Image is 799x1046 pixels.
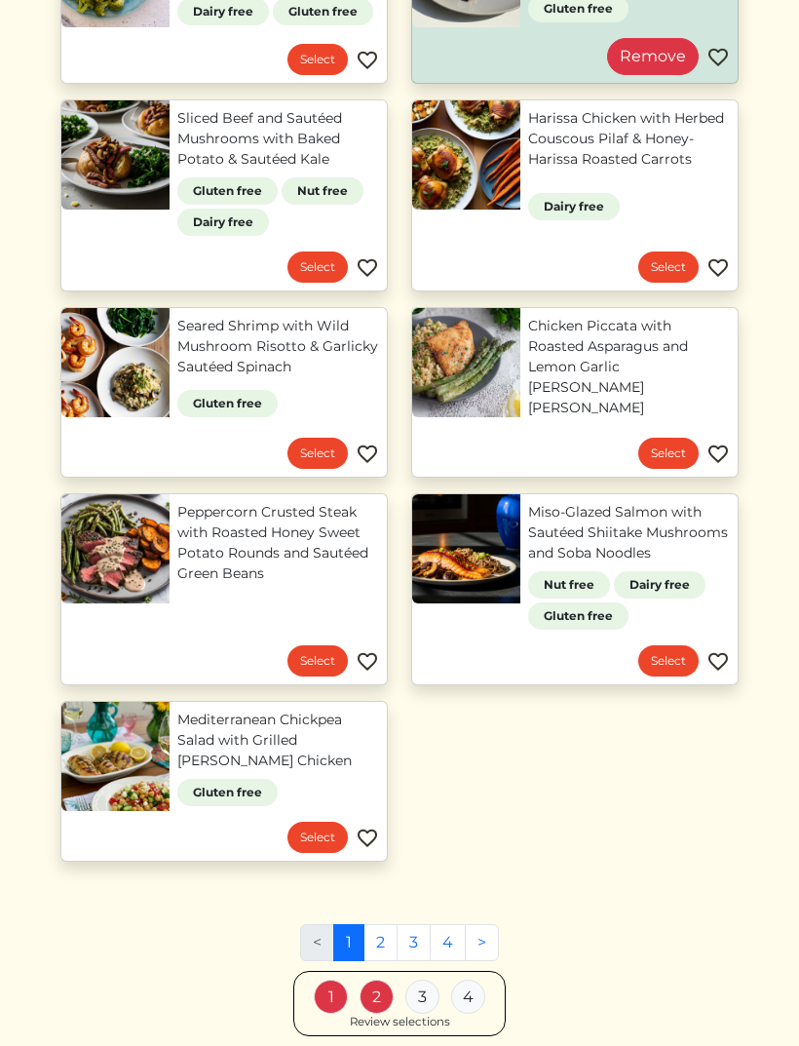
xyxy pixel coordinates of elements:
[638,645,699,677] a: Select
[287,44,348,75] a: Select
[706,46,730,69] img: Favorite menu item
[356,827,379,850] img: Favorite menu item
[360,980,394,1014] div: 2
[287,645,348,677] a: Select
[706,443,730,466] img: Favorite menu item
[451,980,485,1014] div: 4
[528,502,730,563] a: Miso-Glazed Salmon with Sautéed Shiitake Mushrooms and Soba Noodles
[356,256,379,280] img: Favorite menu item
[607,38,699,75] a: Remove
[356,443,379,466] img: Favorite menu item
[287,252,348,283] a: Select
[363,924,398,961] a: 2
[293,971,506,1036] a: 1 2 3 4 Review selections
[638,252,699,283] a: Select
[405,980,439,1014] div: 3
[528,108,730,170] a: Harissa Chicken with Herbed Couscous Pilaf & Honey-Harissa Roasted Carrots
[350,1014,450,1031] div: Review selections
[300,924,499,977] nav: Pages
[397,924,431,961] a: 3
[465,924,499,961] a: Next
[314,980,348,1014] div: 1
[706,256,730,280] img: Favorite menu item
[430,924,466,961] a: 4
[706,650,730,674] img: Favorite menu item
[287,438,348,469] a: Select
[177,710,379,771] a: Mediterranean Chickpea Salad with Grilled [PERSON_NAME] Chicken
[528,316,730,418] a: Chicken Piccata with Roasted Asparagus and Lemon Garlic [PERSON_NAME] [PERSON_NAME]
[333,924,364,961] a: 1
[356,49,379,72] img: Favorite menu item
[356,650,379,674] img: Favorite menu item
[287,822,348,853] a: Select
[177,108,379,170] a: Sliced Beef and Sautéed Mushrooms with Baked Potato & Sautéed Kale
[177,316,379,377] a: Seared Shrimp with Wild Mushroom Risotto & Garlicky Sautéed Spinach
[638,438,699,469] a: Select
[177,502,379,584] a: Peppercorn Crusted Steak with Roasted Honey Sweet Potato Rounds and Sautéed Green Beans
